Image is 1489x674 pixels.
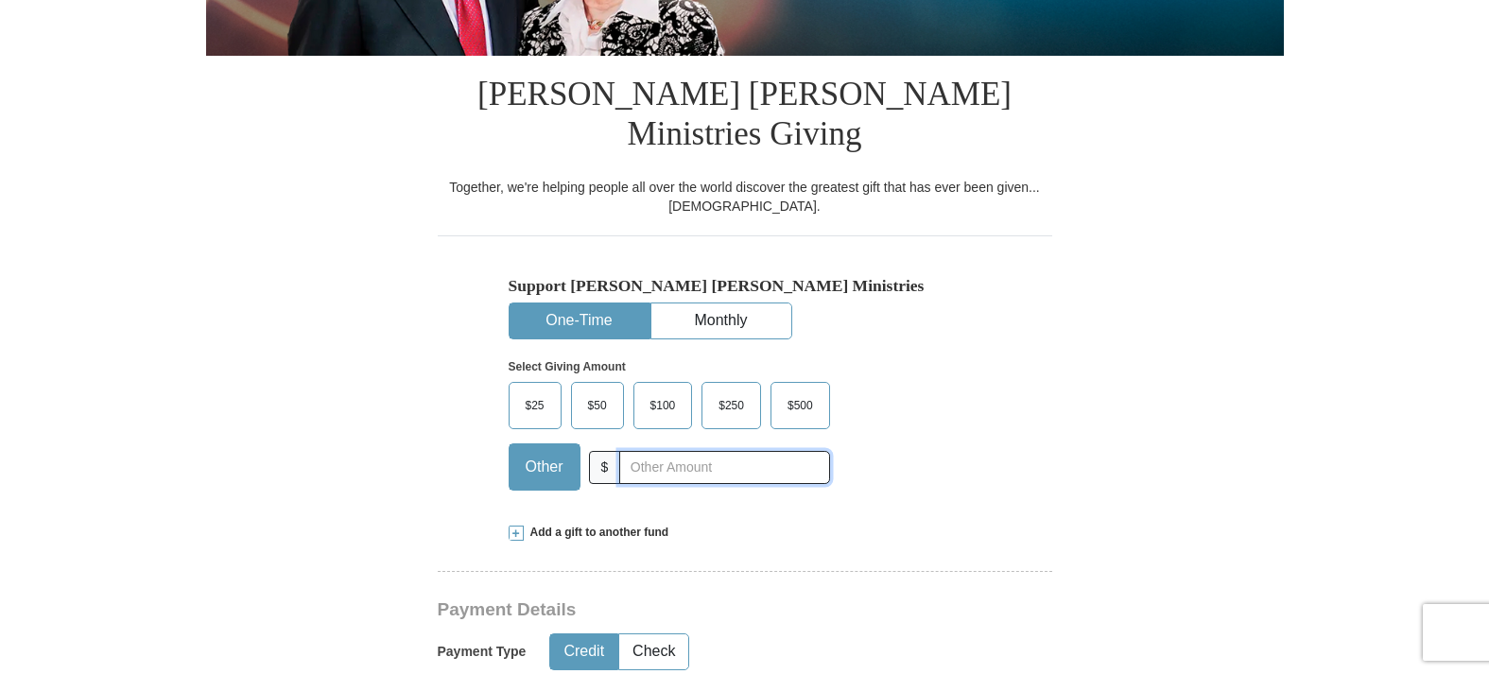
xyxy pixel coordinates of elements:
span: Add a gift to another fund [524,525,669,541]
button: One-Time [510,303,649,338]
span: $ [589,451,621,484]
button: Credit [550,634,617,669]
button: Check [619,634,688,669]
h5: Support [PERSON_NAME] [PERSON_NAME] Ministries [509,276,981,296]
span: $250 [709,391,753,420]
h3: Payment Details [438,599,920,621]
strong: Select Giving Amount [509,360,626,373]
button: Monthly [651,303,791,338]
div: Together, we're helping people all over the world discover the greatest gift that has ever been g... [438,178,1052,216]
h5: Payment Type [438,644,527,660]
span: $500 [778,391,822,420]
h1: [PERSON_NAME] [PERSON_NAME] Ministries Giving [438,56,1052,178]
span: $100 [641,391,685,420]
input: Other Amount [619,451,829,484]
span: Other [516,453,573,481]
span: $25 [516,391,554,420]
span: $50 [579,391,616,420]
